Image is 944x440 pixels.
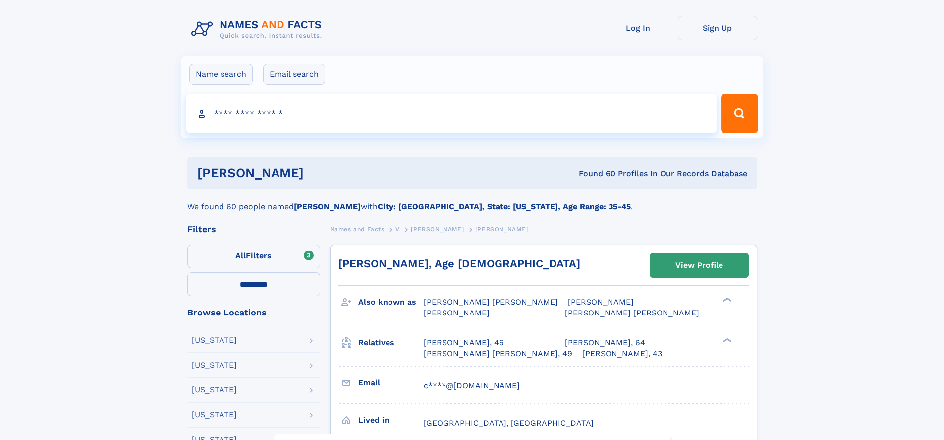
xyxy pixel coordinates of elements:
a: [PERSON_NAME], Age [DEMOGRAPHIC_DATA] [338,257,580,270]
a: View Profile [650,253,748,277]
img: Logo Names and Facts [187,16,330,43]
a: [PERSON_NAME], 46 [424,337,504,348]
a: Names and Facts [330,223,385,235]
a: [PERSON_NAME] [PERSON_NAME], 49 [424,348,572,359]
span: [PERSON_NAME] [PERSON_NAME] [565,308,699,317]
label: Name search [189,64,253,85]
a: [PERSON_NAME], 64 [565,337,645,348]
span: [PERSON_NAME] [411,226,464,233]
b: [PERSON_NAME] [294,202,361,211]
b: City: [GEOGRAPHIC_DATA], State: [US_STATE], Age Range: 35-45 [378,202,631,211]
h1: [PERSON_NAME] [197,167,442,179]
div: ❯ [721,337,732,343]
span: [PERSON_NAME] [475,226,528,233]
a: Log In [599,16,678,40]
span: [PERSON_NAME] [PERSON_NAME] [424,297,558,307]
div: [US_STATE] [192,336,237,344]
div: [US_STATE] [192,411,237,419]
div: [US_STATE] [192,386,237,394]
span: [PERSON_NAME] [568,297,634,307]
span: V [395,226,400,233]
h3: Relatives [358,334,424,351]
label: Email search [263,64,325,85]
div: ❯ [721,297,732,303]
div: Found 60 Profiles In Our Records Database [441,168,747,179]
label: Filters [187,245,320,268]
div: We found 60 people named with . [187,189,757,213]
div: View Profile [675,254,723,277]
h3: Also known as [358,294,424,311]
button: Search Button [721,94,758,133]
a: [PERSON_NAME] [411,223,464,235]
a: [PERSON_NAME], 43 [582,348,662,359]
div: Browse Locations [187,308,320,317]
h3: Lived in [358,412,424,429]
span: [PERSON_NAME] [424,308,490,317]
a: Sign Up [678,16,757,40]
h3: Email [358,375,424,391]
a: V [395,223,400,235]
span: [GEOGRAPHIC_DATA], [GEOGRAPHIC_DATA] [424,418,594,428]
input: search input [186,94,717,133]
div: [US_STATE] [192,361,237,369]
div: Filters [187,225,320,234]
span: All [235,251,246,260]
